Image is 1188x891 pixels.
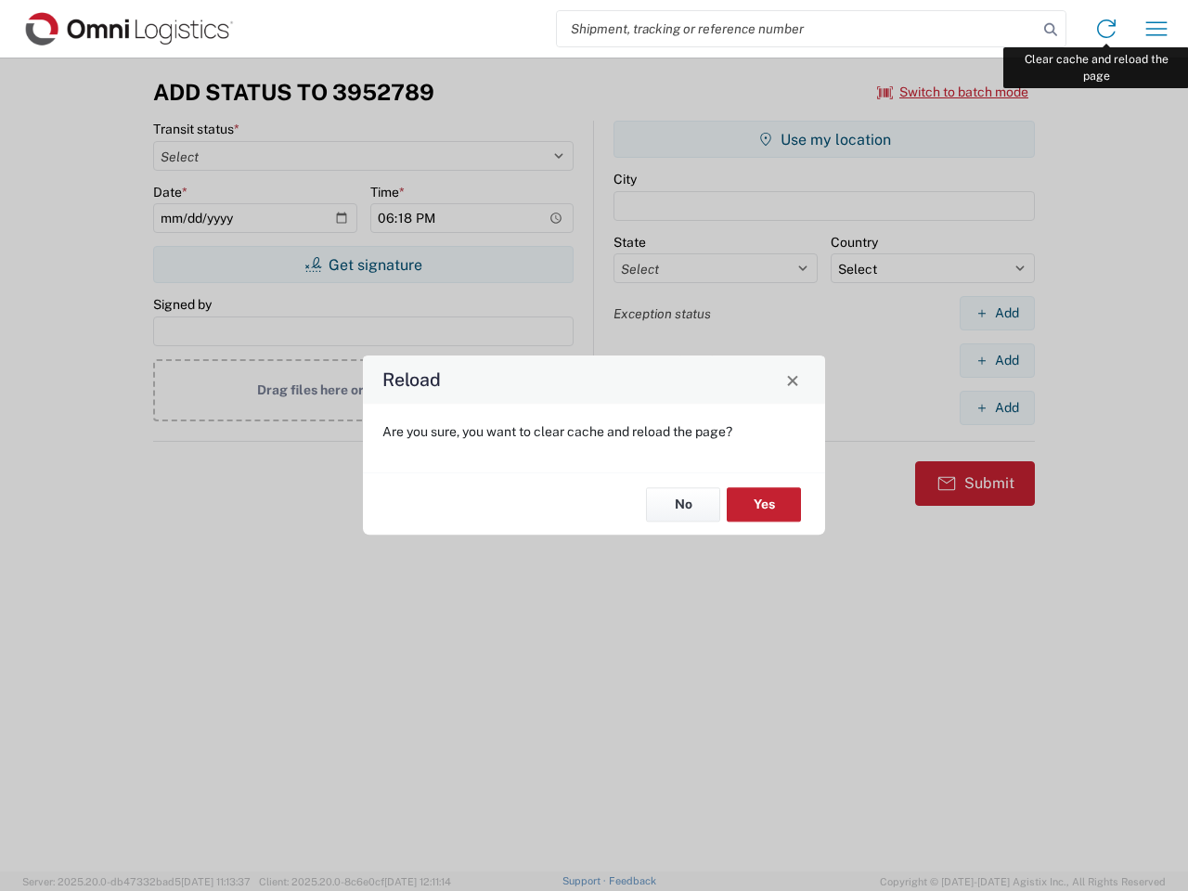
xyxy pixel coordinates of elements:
input: Shipment, tracking or reference number [557,11,1038,46]
h4: Reload [382,367,441,394]
button: No [646,487,720,522]
p: Are you sure, you want to clear cache and reload the page? [382,423,806,440]
button: Yes [727,487,801,522]
button: Close [780,367,806,393]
